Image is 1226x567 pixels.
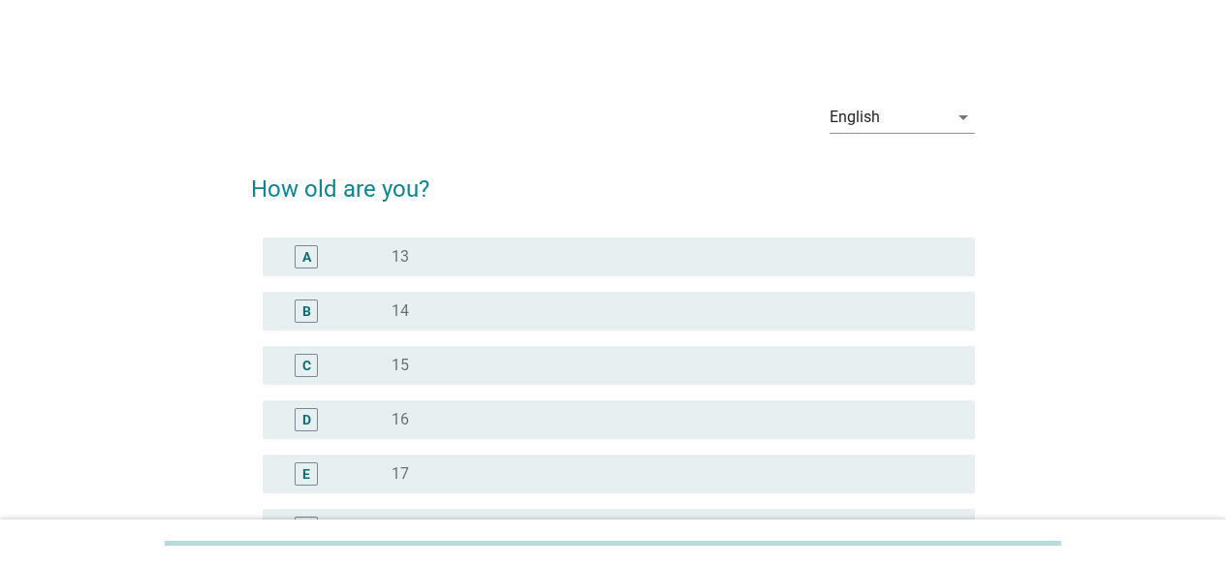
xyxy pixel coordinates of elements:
[392,301,409,321] label: 14
[302,463,310,484] div: E
[392,247,409,267] label: 13
[302,300,311,321] div: B
[302,518,310,538] div: F
[830,109,880,126] div: English
[302,355,311,375] div: C
[392,410,409,429] label: 16
[302,246,311,267] div: A
[392,464,409,484] label: 17
[392,356,409,375] label: 15
[251,152,975,206] h2: How old are you?
[952,106,975,129] i: arrow_drop_down
[302,409,311,429] div: D
[392,519,409,538] label: 18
